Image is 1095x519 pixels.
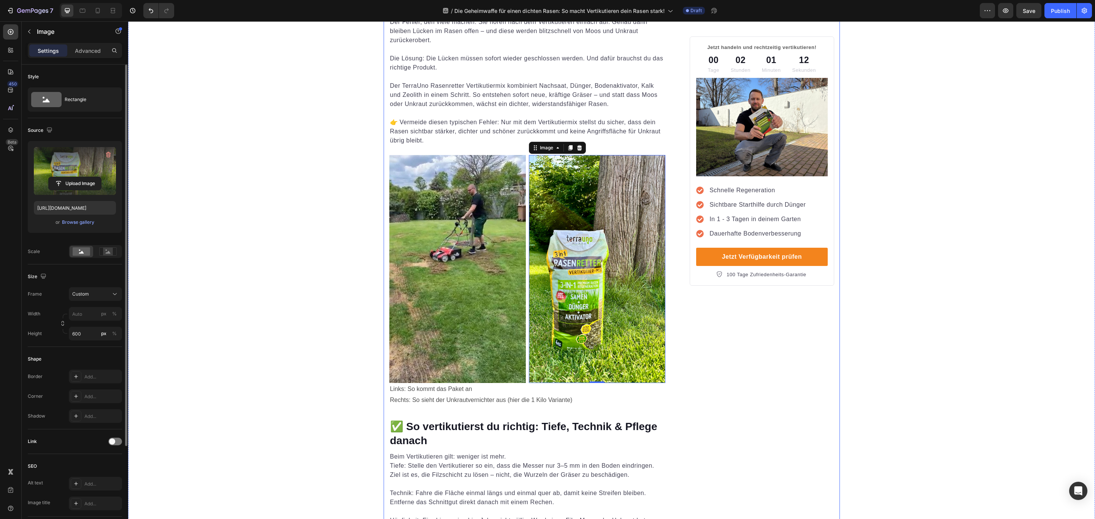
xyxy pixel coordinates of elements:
[634,45,653,53] p: Minuten
[603,45,622,53] p: Stunden
[28,310,40,317] label: Width
[261,134,398,362] img: gempages_566148665027069138-5a80cb40-b530-4491-b506-f12d6768006c.jpg
[568,226,699,245] a: Jetzt Verfügbarkeit prüfen
[143,3,174,18] div: Undo/Redo
[28,73,39,80] div: Style
[34,201,116,215] input: https://example.com/image.jpg
[69,307,122,321] input: px%
[1023,8,1035,14] span: Save
[69,327,122,340] input: px%
[262,399,529,425] strong: ✅ So vertikutierst du richtig: Tiefe, Technik & Pflege danach
[28,272,48,282] div: Size
[28,125,54,136] div: Source
[401,134,537,362] img: gempages_566148665027069138-1e4f93c5-961e-44c5-b46e-fde8a8deb073.jpg
[1016,3,1041,18] button: Save
[569,22,698,30] p: Jetzt handeln und rechtzeitig vertikutieren!
[664,32,688,46] div: 12
[28,291,42,297] label: Frame
[48,177,102,190] button: Upload Image
[84,413,120,420] div: Add...
[28,248,40,255] div: Scale
[581,165,678,174] p: Schnelle Regeneration
[62,218,95,226] button: Browse gallery
[3,3,57,18] button: 7
[28,413,45,419] div: Shadow
[38,47,59,55] p: Settings
[580,32,591,46] div: 00
[7,81,18,87] div: 450
[603,32,622,46] div: 02
[99,309,108,318] button: %
[84,500,120,507] div: Add...
[62,219,94,226] div: Browse gallery
[262,51,537,87] p: Der TerraUno Rasenretter Vertikutiermix kombiniert Nachsaat, Dünger, Bodenaktivator, Kalk und Zeo...
[112,310,117,317] div: %
[110,329,119,338] button: px
[580,45,591,53] p: Tage
[581,193,678,203] p: In 1 - 3 Tagen in deinem Garten
[84,393,120,400] div: Add...
[568,57,699,155] img: gempages_566148665027069138-7a0d7299-231d-4b77-b3d1-5b51cb161060.jpg
[581,179,678,188] p: Sichtbare Starthilfe durch Dünger
[410,123,427,130] div: Image
[28,499,50,506] div: Image title
[28,463,37,470] div: SEO
[56,218,60,227] span: or
[690,7,702,14] span: Draft
[28,356,41,362] div: Shape
[1069,482,1087,500] div: Open Intercom Messenger
[28,479,43,486] div: Alt text
[262,24,537,51] p: Die Lösung: Die Lücken müssen sofort wieder geschlossen werden. Und dafür brauchst du das richtig...
[65,91,111,108] div: Rectangle
[1044,3,1076,18] button: Publish
[451,7,453,15] span: /
[262,362,537,385] p: Links: So kommt das Paket an Rechts: So sieht der Unkrautvernichter aus (hier die 1 Kilo Variante)
[262,87,537,133] p: 👉 Vermeide diesen typischen Fehler: Nur mit dem Vertikutiermix stellst du sicher, dass dein Rasen...
[75,47,101,55] p: Advanced
[262,486,537,513] p: Häufigkeit: Ein- bis zweimal im Jahr reicht völlig. Wer keinen Filz, Moos oder Unkraut hat, muss ...
[664,45,688,53] p: Sekunden
[634,32,653,46] div: 01
[28,373,43,380] div: Border
[598,250,678,257] p: 100 Tage Zufriedenheits-Garantie
[6,139,18,145] div: Beta
[110,309,119,318] button: px
[262,431,537,458] p: Beim Vertikutieren gilt: weniger ist mehr. Tiefe: Stelle den Vertikutierer so ein, dass die Messe...
[128,21,1095,519] iframe: Design area
[50,6,53,15] p: 7
[101,330,106,337] div: px
[112,330,117,337] div: %
[28,438,37,445] div: Link
[594,231,674,240] p: Jetzt Verfügbarkeit prüfen
[72,291,89,297] span: Custom
[1051,7,1070,15] div: Publish
[28,393,43,400] div: Corner
[37,27,102,36] p: Image
[69,287,122,301] button: Custom
[84,373,120,380] div: Add...
[99,329,108,338] button: %
[581,208,678,217] p: Dauerhafte Bodenverbesserung
[84,481,120,487] div: Add...
[101,310,106,317] div: px
[28,330,42,337] label: Height
[454,7,665,15] span: Die Geheimwaffe für einen dichten Rasen: So macht Vertikutieren dein Rasen stark!
[262,458,537,486] p: Technik: Fahre die Fläche einmal längs und einmal quer ab, damit keine Streifen bleiben. Entferne...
